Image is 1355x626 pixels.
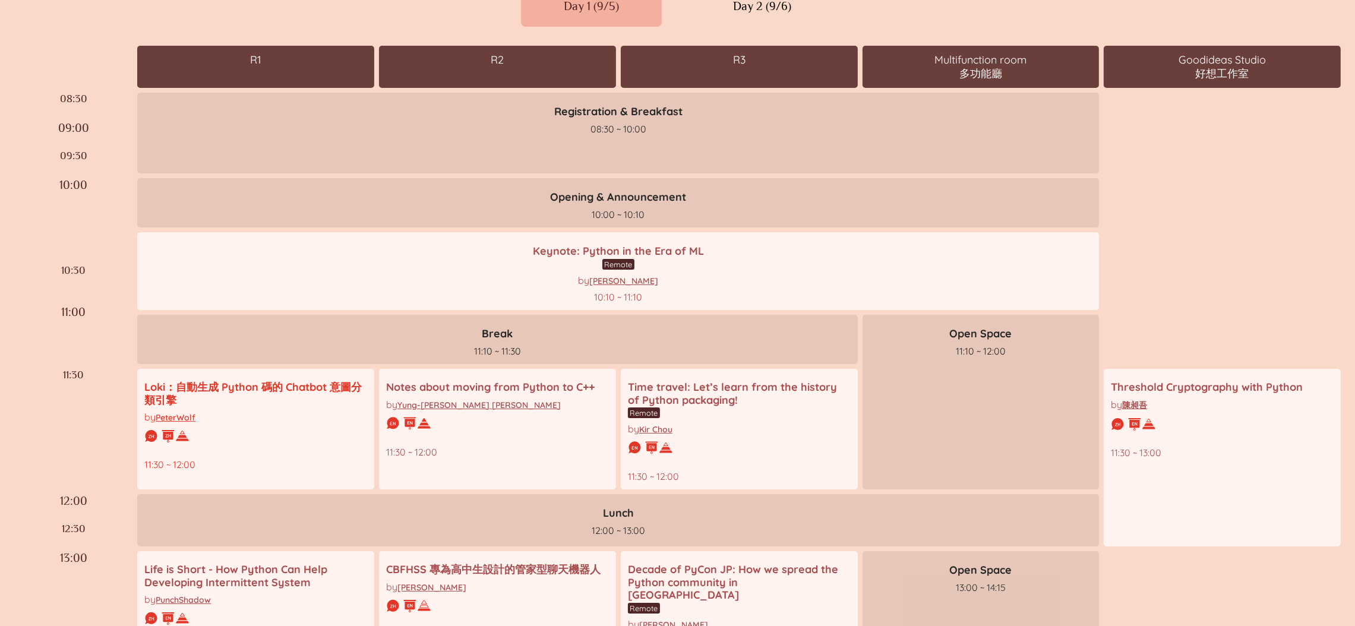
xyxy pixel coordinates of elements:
[1111,399,1334,411] div: by
[144,274,1092,286] div: by
[61,305,86,350] div: 11:00
[144,123,1092,135] div: 08:30 ~ 10:00
[144,563,367,589] div: Life is Short - How Python Can Help Developing Intermittent System
[628,381,851,406] div: Time travel: Let’s learn from the history of Python packaging!
[870,581,1092,593] div: 13:00 ~ 14:15
[144,524,1092,536] div: 12:00 ~ 13:00
[628,470,851,482] div: 11:30 ~ 12:00
[61,264,86,283] div: 10:30
[1111,447,1334,459] div: 11:30 ~ 13:00
[137,232,1099,310] a: Keynote: Python in the Era of ML Remote by[PERSON_NAME] 10:10 ~ 11:10
[621,369,858,489] a: Time travel: Let’s learn from the history of Python packaging! Remote byKir Chou 11:30 ~ 12:00
[379,369,616,489] a: Notes about moving from Python to C++ byYung-[PERSON_NAME] [PERSON_NAME] 11:30 ~ 12:00
[628,407,660,418] span: Remote
[1104,369,1341,546] a: Threshold Cryptography with Python by陳昶吾 11:30 ~ 13:00
[144,190,1092,204] div: Opening & Announcement
[144,459,367,470] div: 11:30 ~ 12:00
[386,399,609,410] div: by
[144,291,1092,303] div: 10:10 ~ 11:10
[144,345,850,357] div: 11:10 ~ 11:30
[62,523,86,542] div: 12:30
[1111,381,1334,394] div: Threshold Cryptography with Python
[63,369,84,388] div: 11:30
[870,563,1092,577] div: Open Space
[870,345,1092,357] div: 11:10 ~ 12:00
[59,178,87,242] div: 10:00
[386,446,609,458] div: 11:30 ~ 12:00
[60,93,87,112] div: 08:30
[144,105,1092,118] div: Registration & Breakfast
[589,276,658,286] span: [PERSON_NAME]
[144,208,1092,220] div: 10:00 ~ 10:10
[870,327,1092,340] div: Open Space
[144,381,367,406] div: Loki：自動生成 Python 碼的 Chatbot 意圖分類引擎
[386,381,609,394] div: Notes about moving from Python to C++
[397,582,466,593] span: [PERSON_NAME]
[144,411,367,423] div: by
[60,494,87,513] div: 12:00
[628,563,851,602] div: Decade of PyCon JP: How we spread the Python community in Japan
[156,412,195,423] span: PeterWolf
[144,506,1092,520] div: Lunch
[144,593,367,605] div: by
[602,259,634,270] span: Remote
[60,150,87,169] div: 09:30
[639,424,672,435] span: Kir Chou
[144,327,850,340] div: Break
[386,563,609,576] div: CBFHSS 專為高中生設計的管家型聊天機器人
[58,121,89,140] div: 09:00
[156,595,211,605] span: PunchShadow
[397,400,561,410] span: Yung-[PERSON_NAME] [PERSON_NAME]
[628,603,660,614] span: Remote
[386,581,609,593] div: by
[628,423,851,435] div: by
[1122,400,1147,410] span: 陳昶吾
[60,551,87,570] div: 13:00
[144,244,1092,258] div: Keynote: Python in the Era of ML
[137,369,374,489] a: Loki：自動生成 Python 碼的 Chatbot 意圖分類引擎 byPeterWolf 11:30 ~ 12:00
